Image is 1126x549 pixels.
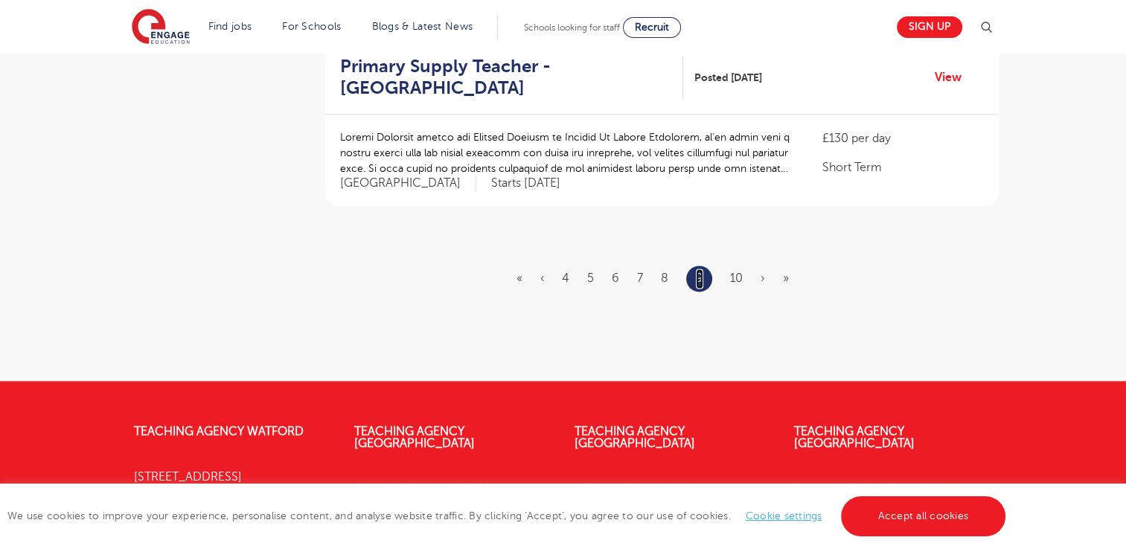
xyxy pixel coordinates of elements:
[354,425,475,450] a: Teaching Agency [GEOGRAPHIC_DATA]
[524,22,620,33] span: Schools looking for staff
[841,496,1006,536] a: Accept all cookies
[637,272,643,285] a: 7
[935,68,973,87] a: View
[208,21,252,32] a: Find jobs
[623,17,681,38] a: Recruit
[575,425,695,450] a: Teaching Agency [GEOGRAPHIC_DATA]
[761,272,765,285] a: Next
[134,425,304,438] a: Teaching Agency Watford
[340,129,793,176] p: Loremi Dolorsit ametco adi Elitsed Doeiusm te Incidid Ut Labore Etdolorem, al’en admin veni q nos...
[540,272,544,285] a: Previous
[587,272,594,285] a: 5
[730,272,743,285] a: 10
[562,272,569,285] a: 4
[746,510,822,521] a: Cookie settings
[340,56,683,99] a: Primary Supply Teacher - [GEOGRAPHIC_DATA]
[694,70,762,86] span: Posted [DATE]
[132,9,190,46] img: Engage Education
[612,272,619,285] a: 6
[340,56,671,99] h2: Primary Supply Teacher - [GEOGRAPHIC_DATA]
[7,510,1009,521] span: We use cookies to improve your experience, personalise content, and analyse website traffic. By c...
[372,21,473,32] a: Blogs & Latest News
[661,272,668,285] a: 8
[794,425,915,450] a: Teaching Agency [GEOGRAPHIC_DATA]
[516,272,522,285] a: First
[282,21,341,32] a: For Schools
[696,269,703,288] a: 9
[822,158,983,176] p: Short Term
[822,129,983,147] p: £130 per day
[491,176,560,191] p: Starts [DATE]
[897,16,962,38] a: Sign up
[635,22,669,33] span: Recruit
[783,272,789,285] a: Last
[340,176,476,191] span: [GEOGRAPHIC_DATA]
